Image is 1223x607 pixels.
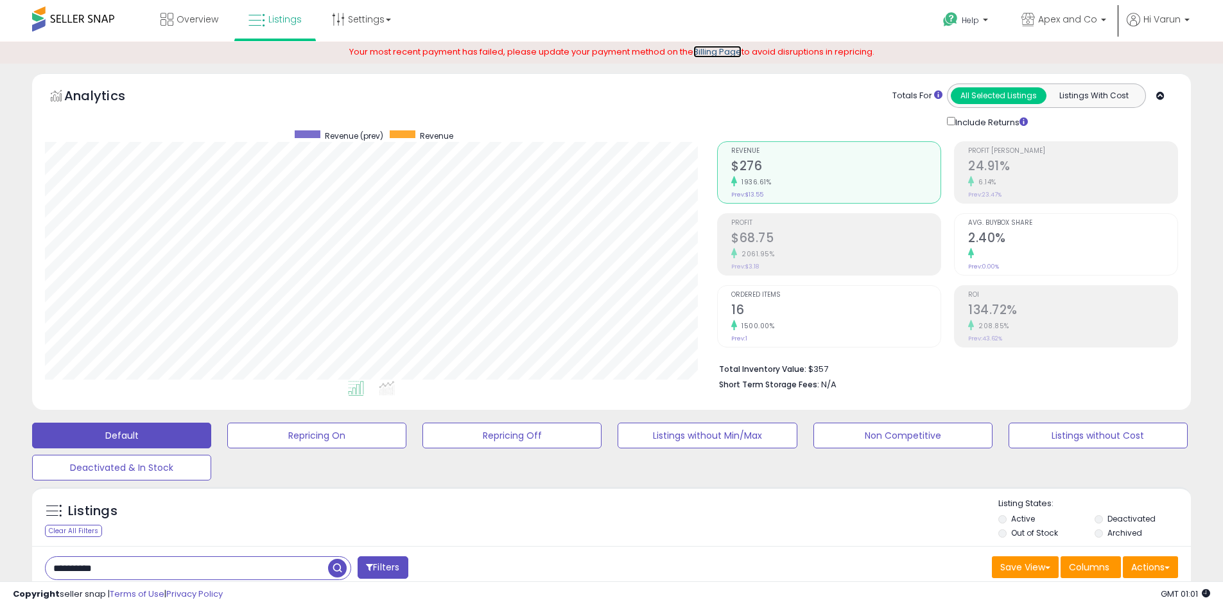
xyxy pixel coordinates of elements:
[32,423,211,448] button: Default
[968,148,1177,155] span: Profit [PERSON_NAME]
[1046,87,1141,104] button: Listings With Cost
[731,303,941,320] h2: 16
[1011,513,1035,524] label: Active
[32,455,211,480] button: Deactivated & In Stock
[1123,556,1178,578] button: Actions
[968,303,1177,320] h2: 134.72%
[731,159,941,176] h2: $276
[968,220,1177,227] span: Avg. Buybox Share
[325,130,383,141] span: Revenue (prev)
[951,87,1046,104] button: All Selected Listings
[968,159,1177,176] h2: 24.91%
[13,588,223,601] div: seller snap | |
[974,321,1009,331] small: 208.85%
[1009,423,1188,448] button: Listings without Cost
[719,360,1168,376] li: $357
[933,2,1001,42] a: Help
[942,12,958,28] i: Get Help
[1143,13,1181,26] span: Hi Varun
[68,502,117,520] h5: Listings
[737,177,771,187] small: 1936.61%
[731,231,941,248] h2: $68.75
[892,90,942,102] div: Totals For
[1061,556,1121,578] button: Columns
[1069,561,1109,574] span: Columns
[110,588,164,600] a: Terms of Use
[821,378,837,391] span: N/A
[737,249,774,259] small: 2061.95%
[13,588,60,600] strong: Copyright
[731,148,941,155] span: Revenue
[64,87,150,108] h5: Analytics
[349,46,874,58] span: Your most recent payment has failed, please update your payment method on the to avoid disruption...
[1107,527,1142,538] label: Archived
[177,13,218,26] span: Overview
[618,423,797,448] button: Listings without Min/Max
[968,231,1177,248] h2: 2.40%
[968,292,1177,299] span: ROI
[45,525,102,537] div: Clear All Filters
[998,498,1191,510] p: Listing States:
[719,364,806,374] b: Total Inventory Value:
[422,423,602,448] button: Repricing Off
[968,191,1002,198] small: Prev: 23.47%
[731,263,759,270] small: Prev: $3.18
[731,191,763,198] small: Prev: $13.55
[420,130,453,141] span: Revenue
[737,321,774,331] small: 1500.00%
[813,423,993,448] button: Non Competitive
[731,220,941,227] span: Profit
[719,379,819,390] b: Short Term Storage Fees:
[731,335,747,342] small: Prev: 1
[974,177,996,187] small: 6.14%
[962,15,979,26] span: Help
[968,263,999,270] small: Prev: 0.00%
[731,292,941,299] span: Ordered Items
[268,13,302,26] span: Listings
[1161,588,1210,600] span: 2025-08-16 01:01 GMT
[693,46,742,58] a: Billing Page
[1038,13,1097,26] span: Apex and Co
[992,556,1059,578] button: Save View
[358,556,408,579] button: Filters
[937,114,1043,129] div: Include Returns
[227,423,406,448] button: Repricing On
[166,588,223,600] a: Privacy Policy
[1011,527,1058,538] label: Out of Stock
[968,335,1002,342] small: Prev: 43.62%
[1127,13,1190,42] a: Hi Varun
[1107,513,1156,524] label: Deactivated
